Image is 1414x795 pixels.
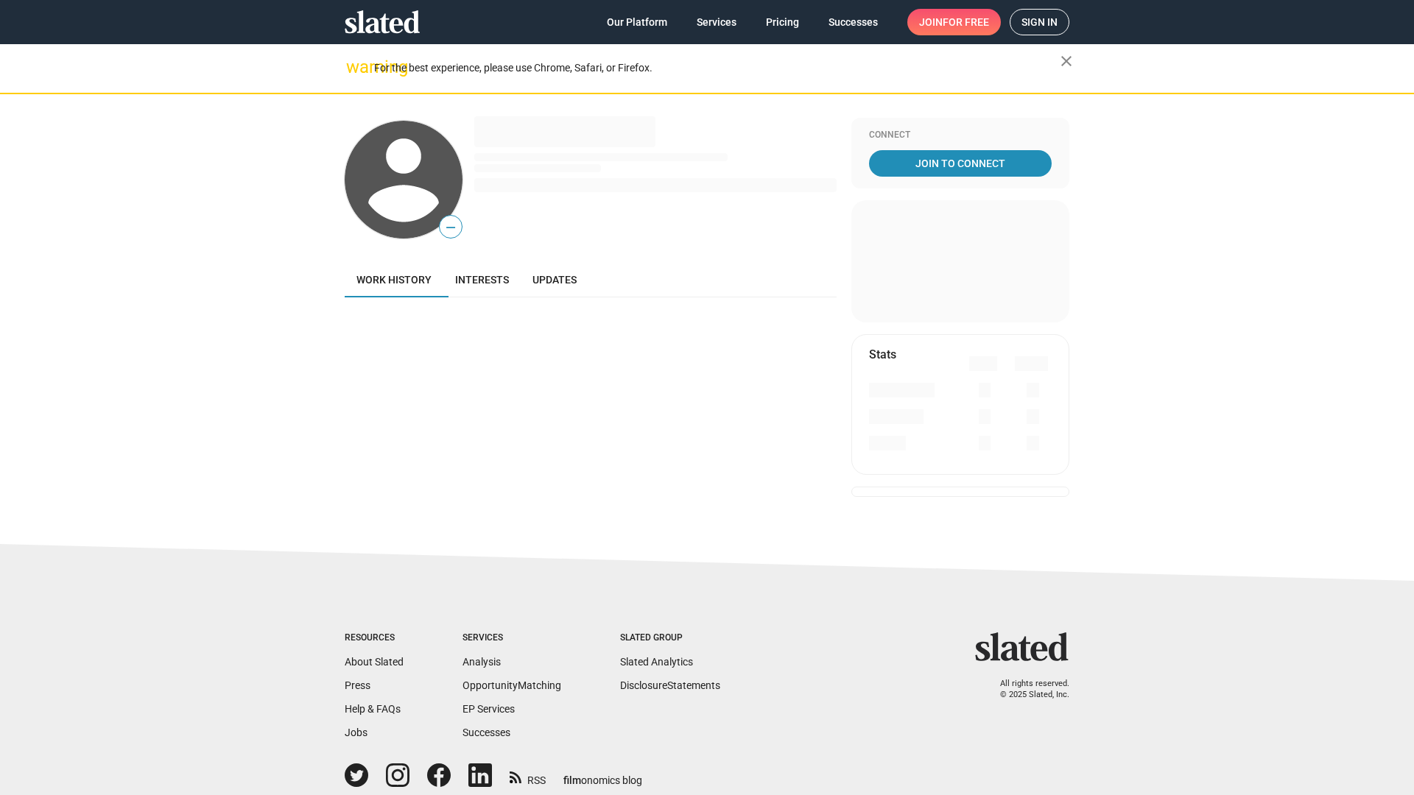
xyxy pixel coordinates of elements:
div: For the best experience, please use Chrome, Safari, or Firefox. [374,58,1060,78]
mat-icon: warning [346,58,364,76]
span: Sign in [1021,10,1058,35]
a: RSS [510,765,546,788]
span: film [563,774,581,786]
a: Services [685,9,748,35]
span: Join [919,9,989,35]
a: EP Services [462,703,515,715]
a: Join To Connect [869,150,1052,177]
span: Pricing [766,9,799,35]
span: Services [697,9,736,35]
div: Resources [345,632,404,644]
span: for free [943,9,989,35]
a: Updates [521,262,588,297]
span: Successes [829,9,878,35]
span: Join To Connect [872,150,1049,177]
a: Joinfor free [907,9,1001,35]
a: Sign in [1010,9,1069,35]
a: filmonomics blog [563,762,642,788]
span: Interests [455,274,509,286]
div: Services [462,632,561,644]
span: — [440,218,462,237]
a: Pricing [754,9,811,35]
a: OpportunityMatching [462,679,561,691]
span: Updates [532,274,577,286]
span: Our Platform [607,9,667,35]
a: Slated Analytics [620,656,693,668]
a: Our Platform [595,9,679,35]
a: Analysis [462,656,501,668]
a: Successes [817,9,890,35]
mat-icon: close [1058,52,1075,70]
p: All rights reserved. © 2025 Slated, Inc. [985,679,1069,700]
div: Slated Group [620,632,720,644]
a: Successes [462,727,510,738]
span: Work history [356,274,432,286]
a: Help & FAQs [345,703,401,715]
a: About Slated [345,656,404,668]
a: Interests [443,262,521,297]
a: Jobs [345,727,367,738]
div: Connect [869,130,1052,141]
mat-card-title: Stats [869,347,896,362]
a: DisclosureStatements [620,679,720,691]
a: Press [345,679,370,691]
a: Work history [345,262,443,297]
